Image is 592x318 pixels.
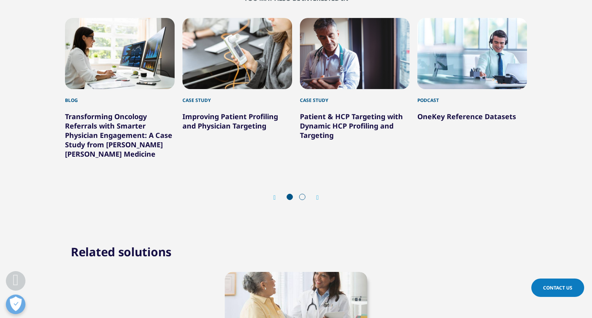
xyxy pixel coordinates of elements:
[182,89,292,104] div: Case Study
[300,89,410,104] div: Case Study
[417,18,527,159] div: 4 / 6
[273,194,283,201] div: Previous slide
[300,18,410,159] div: 3 / 6
[65,112,172,159] a: Transforming Oncology Referrals with Smarter Physician Engagement: A Case Study from [PERSON_NAME...
[417,112,516,121] a: OneKey Reference Datasets
[300,112,403,140] a: Patient & HCP Targeting with Dynamic HCP Profiling and Targeting
[531,279,584,297] a: Contact Us
[182,18,292,159] div: 2 / 6
[6,295,25,314] button: Open Preferences
[417,89,527,104] div: Podcast
[309,194,319,201] div: Next slide
[71,244,171,260] h2: Related solutions
[65,89,175,104] div: Blog
[543,284,572,291] span: Contact Us
[182,112,278,130] a: Improving Patient Profiling and Physician Targeting
[65,18,175,159] div: 1 / 6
